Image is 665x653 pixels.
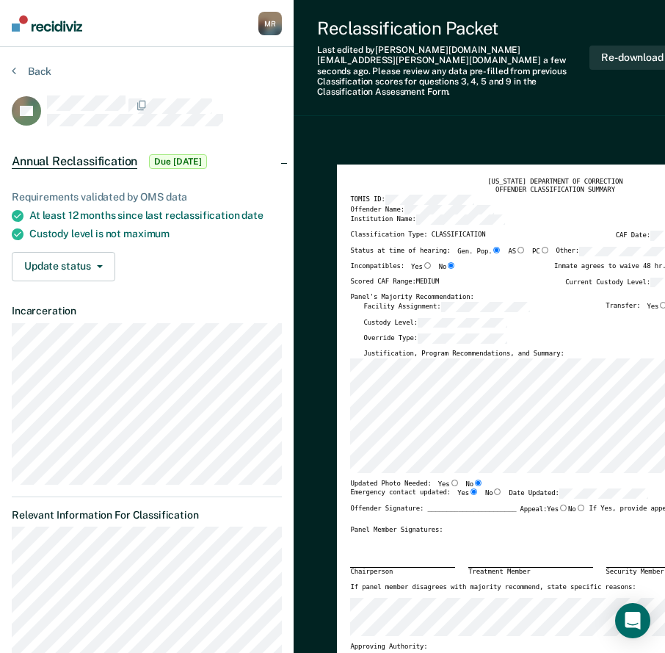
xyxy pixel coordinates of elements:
label: Yes [457,488,479,499]
span: a few seconds ago [317,55,565,76]
input: No [446,262,456,269]
label: Date Updated: [509,488,648,499]
input: AS [516,247,526,253]
img: Recidiviz [12,15,82,32]
div: Updated Photo Needed: [350,480,483,489]
label: No [485,488,503,499]
button: MR [258,12,282,35]
button: Update status [12,252,115,281]
label: Classification Type: CLASSIFICATION [350,231,485,241]
input: TOMIS ID: [385,195,475,205]
div: Custody level is not [29,228,282,240]
label: Offender Name: [350,205,493,215]
input: Custody Level: [418,318,507,328]
input: Yes [559,505,568,511]
label: Yes [438,480,459,489]
div: Chairperson [350,567,455,577]
div: At least 12 months since last reclassification [29,209,282,222]
label: Gen. Pop. [457,247,501,257]
label: AS [508,247,526,257]
div: Treatment Member [468,567,592,577]
label: Override Type: [363,333,506,344]
div: Requirements validated by OMS data [12,191,282,203]
input: Gen. Pop. [492,247,501,253]
div: Panel Member Signatures: [350,526,443,535]
input: Override Type: [418,333,507,344]
span: Annual Reclassification [12,154,137,169]
input: Facility Assignment: [441,302,531,312]
button: Back [12,65,51,78]
input: Institution Name: [416,214,506,225]
label: Justification, Program Recommendations, and Summary: [363,350,564,358]
label: No [439,262,457,272]
label: Yes [547,505,568,514]
label: Institution Name: [350,214,505,225]
label: Yes [411,262,432,272]
label: Facility Assignment: [363,302,530,312]
label: TOMIS ID: [350,195,474,205]
input: Offender Name: [404,205,494,215]
label: If panel member disagrees with majority recommend, state specific reasons: [350,583,636,592]
span: maximum [123,228,170,239]
input: No [473,480,483,486]
input: No [493,488,502,495]
div: Reclassification Packet [317,18,589,39]
div: Open Intercom Messenger [615,603,650,638]
input: PC [540,247,550,253]
div: Last edited by [PERSON_NAME][DOMAIN_NAME][EMAIL_ADDRESS][PERSON_NAME][DOMAIN_NAME] . Please revie... [317,45,589,98]
label: No [466,480,484,489]
div: M R [258,12,282,35]
input: Date Updated: [559,488,649,499]
dt: Incarceration [12,305,282,317]
div: Incompatibles: [350,262,456,278]
label: Scored CAF Range: MEDIUM [350,278,439,288]
label: No [568,505,586,514]
span: date [241,209,263,221]
dt: Relevant Information For Classification [12,509,282,522]
label: Custody Level: [363,318,506,328]
label: Appeal: [520,505,585,520]
input: Yes [469,488,479,495]
input: No [576,505,586,511]
span: Due [DATE] [149,154,207,169]
input: Yes [423,262,432,269]
input: Yes [450,480,459,486]
div: Emergency contact updated: [350,488,648,505]
label: PC [532,247,550,257]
